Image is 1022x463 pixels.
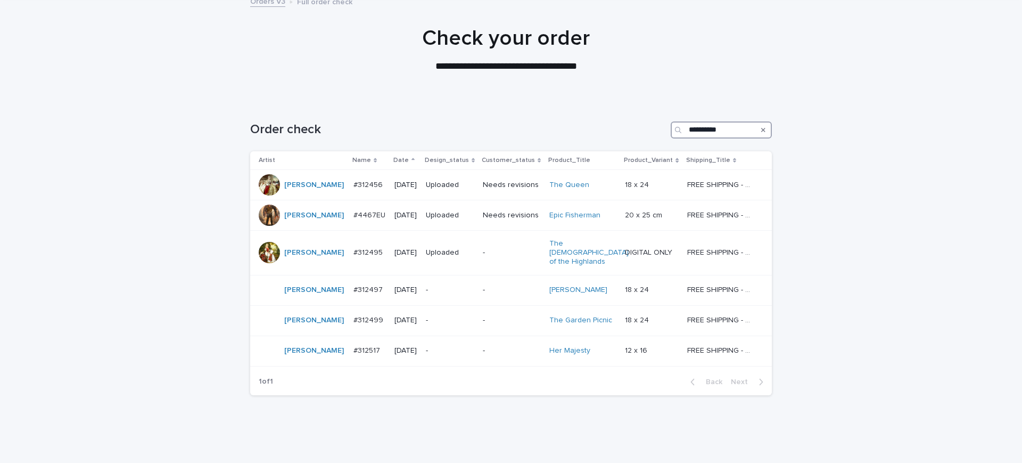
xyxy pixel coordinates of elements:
[625,246,674,257] p: DIGITAL ONLY
[483,181,541,190] p: Needs revisions
[483,316,541,325] p: -
[250,305,772,336] tr: [PERSON_NAME] #312499#312499 [DATE]--The Garden Picnic 18 x 2418 x 24 FREE SHIPPING - preview in ...
[352,155,371,166] p: Name
[353,314,385,325] p: #312499
[393,155,409,166] p: Date
[624,155,673,166] p: Product_Variant
[483,286,541,295] p: -
[625,209,664,220] p: 20 x 25 cm
[284,248,344,257] a: [PERSON_NAME]
[284,346,344,355] a: [PERSON_NAME]
[353,209,388,220] p: #4467EU
[250,336,772,366] tr: [PERSON_NAME] #312517#312517 [DATE]--Her Majesty 12 x 1612 x 16 FREE SHIPPING - preview in 1-2 bu...
[483,248,541,257] p: -
[353,178,385,190] p: #312456
[549,316,612,325] a: The Garden Picnic
[625,314,651,325] p: 18 x 24
[686,155,730,166] p: Shipping_Title
[426,181,474,190] p: Uploaded
[687,283,756,295] p: FREE SHIPPING - preview in 1-2 business days, after your approval delivery will take 5-10 b.d.
[548,155,590,166] p: Product_Title
[426,248,474,257] p: Uploaded
[394,181,417,190] p: [DATE]
[625,344,649,355] p: 12 x 16
[549,239,629,266] a: The [DEMOGRAPHIC_DATA] of the Highlands
[426,316,474,325] p: -
[250,275,772,305] tr: [PERSON_NAME] #312497#312497 [DATE]--[PERSON_NAME] 18 x 2418 x 24 FREE SHIPPING - preview in 1-2 ...
[284,181,344,190] a: [PERSON_NAME]
[687,246,756,257] p: FREE SHIPPING - preview in 1-2 business days, after your approval delivery will take 5-10 b.d.
[687,344,756,355] p: FREE SHIPPING - preview in 1-2 business days, after your approval delivery will take 5-10 b.d.
[687,178,756,190] p: FREE SHIPPING - preview in 1-2 business days, after your approval delivery will take 5-10 b.d.
[625,283,651,295] p: 18 x 24
[549,346,590,355] a: Her Majesty
[671,121,772,139] input: Search
[426,346,474,355] p: -
[482,155,535,166] p: Customer_status
[687,314,756,325] p: FREE SHIPPING - preview in 1-2 business days, after your approval delivery will take 5-10 b.d.
[284,211,344,220] a: [PERSON_NAME]
[353,344,382,355] p: #312517
[353,246,385,257] p: #312495
[250,122,666,137] h1: Order check
[284,286,344,295] a: [PERSON_NAME]
[687,209,756,220] p: FREE SHIPPING - preview in 1-2 business days, after your approval delivery will take 6-10 busines...
[284,316,344,325] a: [PERSON_NAME]
[426,286,474,295] p: -
[549,286,607,295] a: [PERSON_NAME]
[699,378,722,386] span: Back
[483,346,541,355] p: -
[549,211,600,220] a: Epic Fisherman
[394,316,417,325] p: [DATE]
[394,248,417,257] p: [DATE]
[625,178,651,190] p: 18 x 24
[727,377,772,387] button: Next
[483,211,541,220] p: Needs revisions
[259,155,275,166] p: Artist
[731,378,754,386] span: Next
[250,231,772,275] tr: [PERSON_NAME] #312495#312495 [DATE]Uploaded-The [DEMOGRAPHIC_DATA] of the Highlands DIGITAL ONLYD...
[682,377,727,387] button: Back
[426,211,474,220] p: Uploaded
[394,346,417,355] p: [DATE]
[549,181,589,190] a: The Queen
[394,211,417,220] p: [DATE]
[245,26,767,51] h1: Check your order
[250,170,772,200] tr: [PERSON_NAME] #312456#312456 [DATE]UploadedNeeds revisionsThe Queen 18 x 2418 x 24 FREE SHIPPING ...
[394,286,417,295] p: [DATE]
[425,155,469,166] p: Design_status
[250,200,772,231] tr: [PERSON_NAME] #4467EU#4467EU [DATE]UploadedNeeds revisionsEpic Fisherman 20 x 25 cm20 x 25 cm FRE...
[353,283,385,295] p: #312497
[250,369,282,395] p: 1 of 1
